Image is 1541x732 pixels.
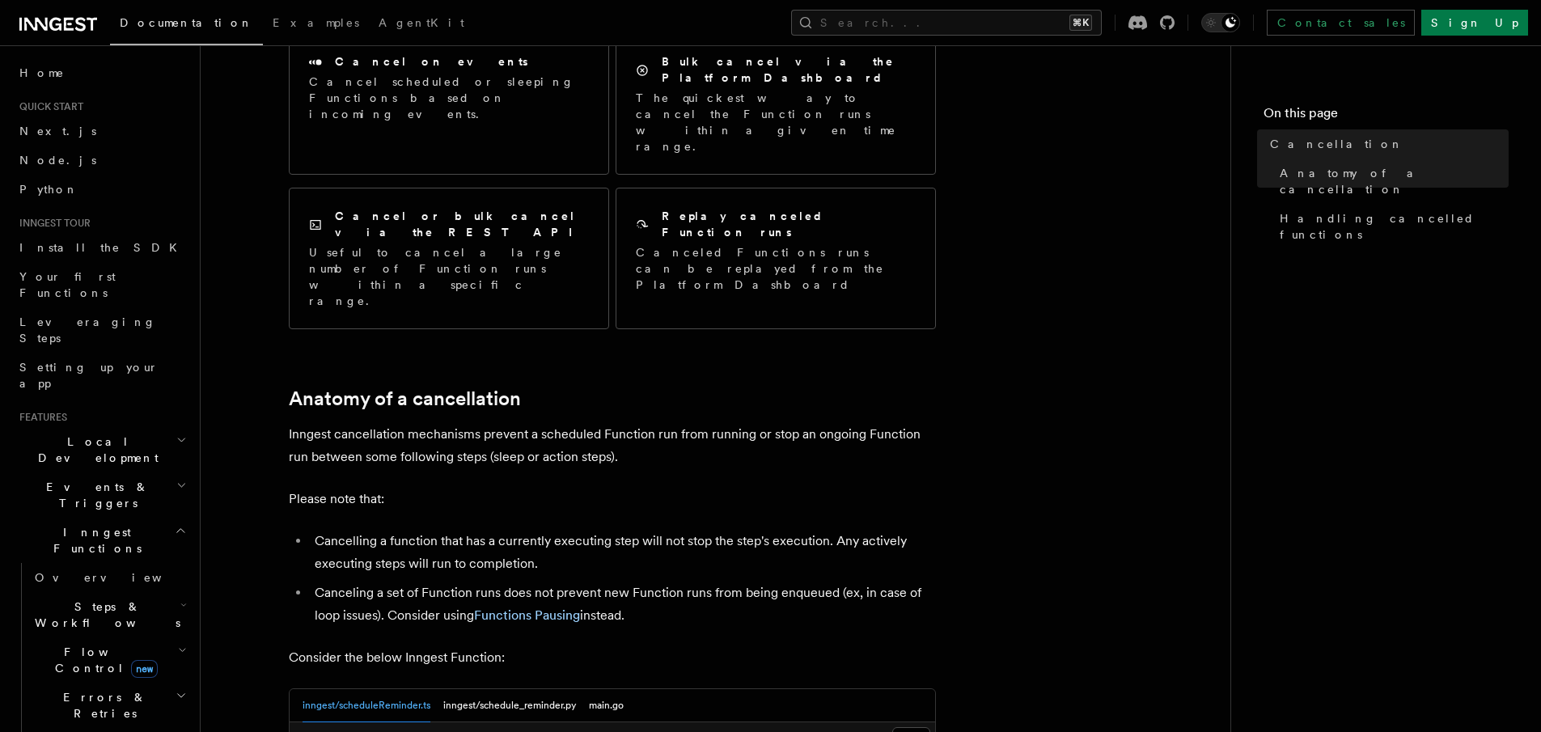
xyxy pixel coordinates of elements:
a: Examples [263,5,369,44]
a: Replay canceled Function runsCanceled Functions runs can be replayed from the Platform Dashboard [616,188,936,329]
span: Next.js [19,125,96,138]
kbd: ⌘K [1069,15,1092,31]
li: Canceling a set of Function runs does not prevent new Function runs from being enqueued (ex, in c... [310,582,936,627]
p: The quickest way to cancel the Function runs within a given time range. [636,90,916,154]
button: Local Development [13,427,190,472]
button: inngest/scheduleReminder.ts [303,689,430,722]
p: Canceled Functions runs can be replayed from the Platform Dashboard [636,244,916,293]
a: Functions Pausing [474,607,580,623]
button: Toggle dark mode [1201,13,1240,32]
button: Errors & Retries [28,683,190,728]
span: Leveraging Steps [19,315,156,345]
span: Steps & Workflows [28,599,180,631]
a: Cancel or bulk cancel via the REST APIUseful to cancel a large number of Function runs within a s... [289,188,609,329]
a: Next.js [13,116,190,146]
span: Quick start [13,100,83,113]
a: Cancel on eventsCancel scheduled or sleeping Functions based on incoming events. [289,33,609,175]
p: Cancel scheduled or sleeping Functions based on incoming events. [309,74,589,122]
a: AgentKit [369,5,474,44]
h4: On this page [1264,104,1509,129]
h2: Cancel on events [335,53,528,70]
a: Sign Up [1421,10,1528,36]
span: Your first Functions [19,270,116,299]
span: Examples [273,16,359,29]
span: Handling cancelled functions [1280,210,1509,243]
h2: Replay canceled Function runs [662,208,916,240]
a: Your first Functions [13,262,190,307]
span: Local Development [13,434,176,466]
span: AgentKit [379,16,464,29]
button: Steps & Workflows [28,592,190,637]
span: new [131,660,158,678]
a: Handling cancelled functions [1273,204,1509,249]
p: Inngest cancellation mechanisms prevent a scheduled Function run from running or stop an ongoing ... [289,423,936,468]
a: Anatomy of a cancellation [1273,159,1509,204]
span: Home [19,65,65,81]
button: Search...⌘K [791,10,1102,36]
a: Python [13,175,190,204]
span: Python [19,183,78,196]
span: Anatomy of a cancellation [1280,165,1509,197]
span: Cancellation [1270,136,1403,152]
span: Overview [35,571,201,584]
a: Leveraging Steps [13,307,190,353]
a: Anatomy of a cancellation [289,387,521,410]
span: Errors & Retries [28,689,176,721]
span: Features [13,411,67,424]
a: Bulk cancel via the Platform DashboardThe quickest way to cancel the Function runs within a given... [616,33,936,175]
button: inngest/schedule_reminder.py [443,689,576,722]
li: Cancelling a function that has a currently executing step will not stop the step's execution. Any... [310,530,936,575]
span: Node.js [19,154,96,167]
span: Inngest Functions [13,524,175,556]
span: Events & Triggers [13,479,176,511]
a: Cancellation [1264,129,1509,159]
span: Inngest tour [13,217,91,230]
span: Install the SDK [19,241,187,254]
p: Consider the below Inngest Function: [289,646,936,669]
button: Flow Controlnew [28,637,190,683]
a: Documentation [110,5,263,45]
span: Documentation [120,16,253,29]
a: Contact sales [1267,10,1415,36]
p: Please note that: [289,488,936,510]
button: Inngest Functions [13,518,190,563]
span: Flow Control [28,644,178,676]
h2: Cancel or bulk cancel via the REST API [335,208,589,240]
button: main.go [589,689,624,722]
button: Events & Triggers [13,472,190,518]
a: Node.js [13,146,190,175]
h2: Bulk cancel via the Platform Dashboard [662,53,916,86]
span: Setting up your app [19,361,159,390]
p: Useful to cancel a large number of Function runs within a specific range. [309,244,589,309]
a: Home [13,58,190,87]
a: Setting up your app [13,353,190,398]
a: Overview [28,563,190,592]
a: Install the SDK [13,233,190,262]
